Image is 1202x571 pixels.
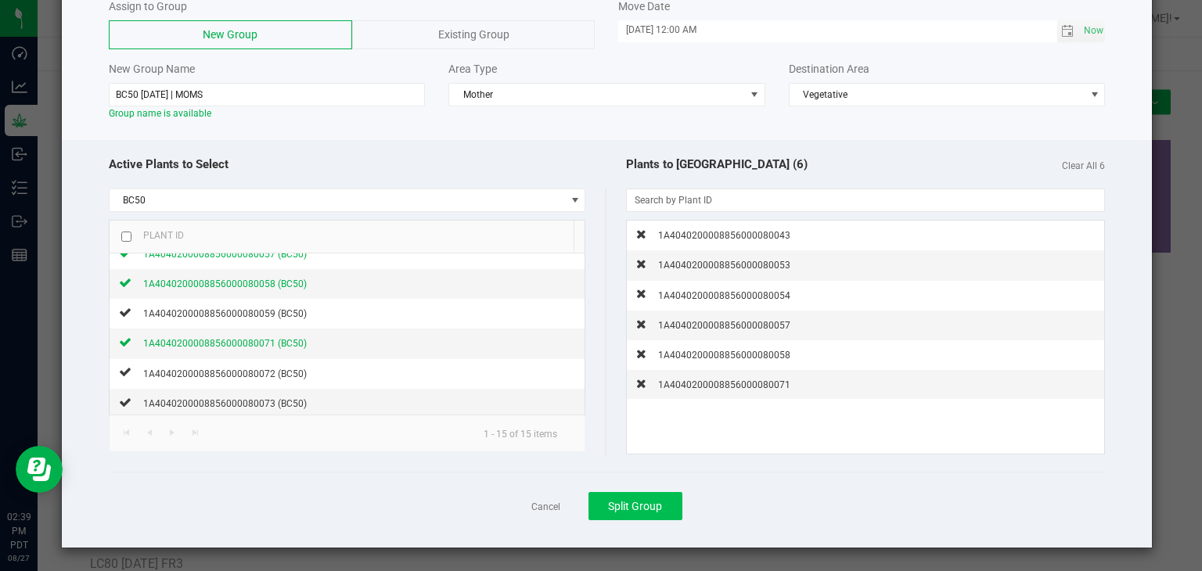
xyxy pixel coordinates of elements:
[109,63,195,75] span: New Group Name
[143,338,307,349] span: 1A4040200008856000080071 (BC50)
[110,189,566,211] span: BC50
[438,28,509,41] span: Existing Group
[449,84,745,106] span: Mother
[1079,20,1105,42] span: select
[16,446,63,493] iframe: Resource center
[658,320,790,331] span: 1A4040200008856000080057
[658,350,790,361] span: 1A4040200008856000080058
[1057,20,1080,42] span: Toggle calendar
[658,230,790,241] span: 1A4040200008856000080043
[143,368,307,379] span: 1A4040200008856000080072 (BC50)
[789,63,869,75] span: Destination Area
[608,500,662,512] span: Split Group
[109,108,211,119] span: Group name is available
[658,379,790,390] span: 1A4040200008856000080071
[203,28,257,41] span: New Group
[143,308,307,319] span: 1A4040200008856000080059 (BC50)
[531,501,560,514] a: Cancel
[1062,156,1105,173] span: Clear All 6
[790,84,1085,106] span: Vegetative
[658,290,790,301] span: 1A4040200008856000080054
[143,278,307,289] span: 1A4040200008856000080058 (BC50)
[448,63,497,75] span: Area Type
[1080,20,1107,42] span: Set Current date
[143,398,307,409] span: 1A4040200008856000080073 (BC50)
[588,492,682,520] button: Split Group
[143,249,307,260] span: 1A4040200008856000080057 (BC50)
[109,157,229,171] span: Active Plants to Select
[143,230,184,241] span: Plant ID
[627,189,1104,211] input: NO DATA FOUND
[626,157,808,171] span: Plants to [GEOGRAPHIC_DATA] (6)
[471,422,570,445] kendo-pager-info: 1 - 15 of 15 items
[658,260,790,271] span: 1A4040200008856000080053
